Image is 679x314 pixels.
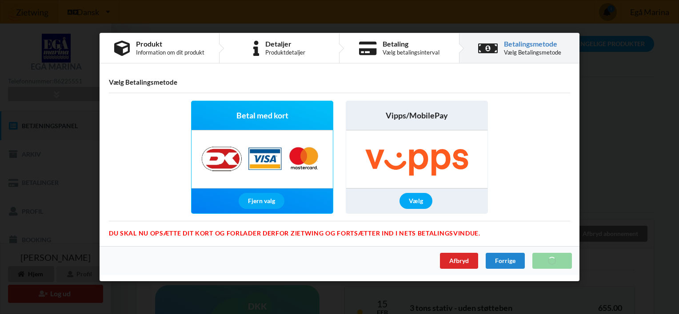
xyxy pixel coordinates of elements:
[265,49,305,56] div: Produktdetaljer
[109,78,570,86] h4: Vælg Betalingsmetode
[346,130,487,188] img: Vipps/MobilePay
[136,40,204,47] div: Produkt
[504,49,561,56] div: Vælg Betalingsmetode
[239,193,284,209] div: Fjern valg
[383,40,439,47] div: Betaling
[265,40,305,47] div: Detaljer
[383,49,439,56] div: Vælg betalingsinterval
[192,130,332,188] img: Nets
[109,221,570,231] div: Du skal nu opsætte dit kort og forlader derfor Zietwing og fortsætter ind i Nets betalingsvindue.
[486,253,525,269] div: Forrige
[440,253,478,269] div: Afbryd
[399,193,432,209] div: Vælg
[236,110,288,121] span: Betal med kort
[386,110,448,121] span: Vipps/MobilePay
[136,49,204,56] div: Information om dit produkt
[504,40,561,47] div: Betalingsmetode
